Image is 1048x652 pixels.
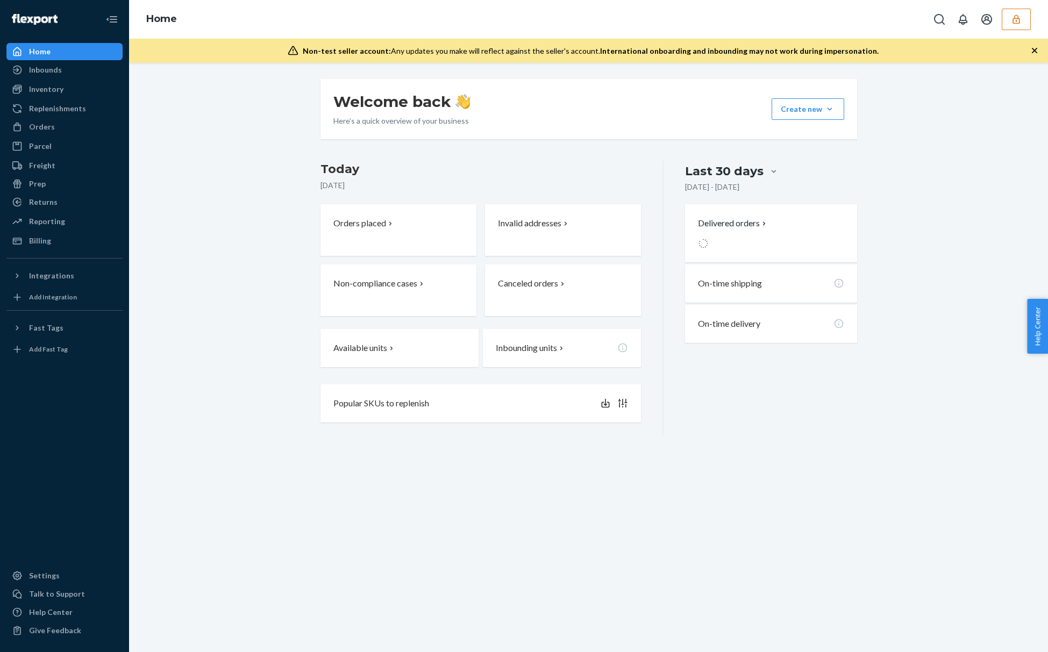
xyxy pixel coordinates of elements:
a: Inventory [6,81,123,98]
p: Available units [333,342,387,354]
p: Canceled orders [498,277,558,290]
a: Parcel [6,138,123,155]
div: Give Feedback [29,625,81,636]
a: Freight [6,157,123,174]
button: Give Feedback [6,622,123,639]
a: Returns [6,194,123,211]
div: Inventory [29,84,63,95]
p: [DATE] - [DATE] [685,182,739,192]
p: On-time delivery [698,318,760,330]
button: Talk to Support [6,585,123,603]
a: Reporting [6,213,123,230]
div: Orders [29,121,55,132]
a: Billing [6,232,123,249]
div: Billing [29,235,51,246]
button: Create new [772,98,844,120]
a: Replenishments [6,100,123,117]
a: Orders [6,118,123,135]
div: Freight [29,160,55,171]
div: Inbounds [29,65,62,75]
div: Fast Tags [29,323,63,333]
div: Replenishments [29,103,86,114]
div: Integrations [29,270,74,281]
button: Help Center [1027,299,1048,354]
a: Home [6,43,123,60]
button: Integrations [6,267,123,284]
div: Prep [29,178,46,189]
p: Invalid addresses [498,217,561,230]
button: Canceled orders [485,264,641,316]
button: Close Navigation [101,9,123,30]
button: Open notifications [952,9,974,30]
p: [DATE] [320,180,641,191]
button: Orders placed [320,204,476,256]
button: Invalid addresses [485,204,641,256]
div: Add Fast Tag [29,345,68,354]
a: Settings [6,567,123,584]
div: Help Center [29,607,73,618]
div: Talk to Support [29,589,85,599]
div: Returns [29,197,58,207]
a: Help Center [6,604,123,621]
a: Inbounds [6,61,123,78]
button: Open account menu [976,9,997,30]
button: Available units [320,329,479,367]
img: hand-wave emoji [455,94,470,109]
p: Inbounding units [496,342,557,354]
p: Here’s a quick overview of your business [333,116,470,126]
div: Parcel [29,141,52,152]
div: Settings [29,570,60,581]
a: Prep [6,175,123,192]
p: Orders placed [333,217,386,230]
button: Inbounding units [483,329,641,367]
a: Add Fast Tag [6,341,123,358]
h1: Welcome back [333,92,470,111]
a: Home [146,13,177,25]
button: Delivered orders [698,217,768,230]
span: Non-test seller account: [303,46,391,55]
ol: breadcrumbs [138,4,186,35]
a: Add Integration [6,289,123,306]
img: Flexport logo [12,14,58,25]
p: Non-compliance cases [333,277,417,290]
button: Non-compliance cases [320,264,476,316]
h3: Today [320,161,641,178]
div: Reporting [29,216,65,227]
p: Popular SKUs to replenish [333,397,429,410]
div: Home [29,46,51,57]
div: Any updates you make will reflect against the seller's account. [303,46,879,56]
button: Fast Tags [6,319,123,336]
p: On-time shipping [698,277,762,290]
span: International onboarding and inbounding may not work during impersonation. [600,46,879,55]
button: Open Search Box [929,9,950,30]
div: Last 30 days [685,163,764,180]
div: Add Integration [29,292,77,302]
